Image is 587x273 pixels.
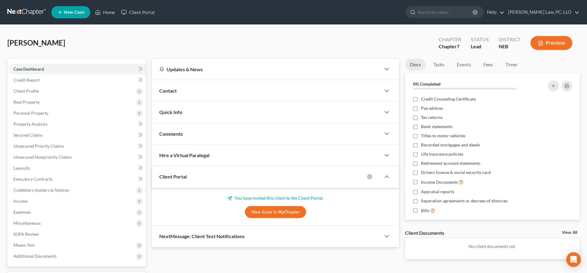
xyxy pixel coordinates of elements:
[9,119,146,130] a: Property Analysis
[421,124,452,130] span: Bank statements
[471,36,489,43] div: Status
[7,38,65,47] span: [PERSON_NAME]
[500,59,522,71] a: Timer
[13,209,31,215] span: Expenses
[421,151,463,157] span: Life insurance policies
[9,130,146,141] a: Secured Claims
[418,6,474,18] input: Search by name...
[13,132,43,138] span: Secured Claims
[562,231,577,235] a: View All
[13,165,30,171] span: Lawsuits
[9,229,146,240] a: SOFA Review
[505,7,579,18] a: [PERSON_NAME] Law, PC, LLO
[92,7,118,18] a: Home
[405,59,426,71] a: Docs
[9,64,146,75] a: Case Dashboard
[421,114,442,120] span: Tax returns
[13,154,72,160] span: Unsecured Nonpriority Claims
[421,189,454,195] span: Appraisal reports
[13,220,41,226] span: Miscellaneous
[439,43,461,50] div: Chapter
[452,59,476,71] a: Events
[13,143,64,149] span: Unsecured Priority Claims
[421,160,480,166] span: Retirement account statements
[13,253,57,259] span: Additional Documents
[421,169,491,175] span: Drivers license & social security card
[13,187,69,193] span: Codebtors Insiders & Notices
[159,174,187,179] span: Client Portal
[421,133,465,139] span: Titles to motor vehicles
[499,36,521,43] div: District
[421,142,480,148] span: Recorded mortgages and deeds
[484,7,504,18] a: Help
[159,195,392,201] p: You have invited this client to the Client Portal.
[410,243,575,249] p: No client documents yet.
[9,75,146,86] a: Credit Report
[13,176,53,182] span: Executory Contracts
[13,99,40,105] span: Real Property
[478,59,498,71] a: Fees
[405,230,444,236] div: Client Documents
[9,174,146,185] a: Executory Contracts
[9,152,146,163] a: Unsecured Nonpriority Claims
[457,43,460,49] span: 7
[64,10,84,15] span: New Case
[421,179,458,185] span: Income Documents
[159,131,183,137] span: Comments
[159,233,245,239] span: NextMessage: Client Text Notifications
[566,252,581,267] div: Open Intercom Messenger
[159,66,373,72] div: Updates & News
[428,59,449,71] a: Tasks
[13,198,28,204] span: Income
[13,231,39,237] span: SOFA Review
[439,36,461,43] div: Chapter
[13,66,44,72] span: Case Dashboard
[471,43,489,50] div: Lead
[421,198,508,204] span: Separation agreements or decrees of divorces
[421,96,476,102] span: Credit Counseling Certificate
[245,206,306,218] a: View Case in MyChapter
[9,163,146,174] a: Lawsuits
[159,88,177,94] span: Contact
[13,110,48,116] span: Personal Property
[159,109,182,115] span: Quick Info
[413,81,441,87] strong: 0% Completed
[499,43,521,50] div: NEB
[421,208,429,214] span: Bills
[13,88,39,94] span: Client Profile
[530,36,572,50] button: Preview
[421,105,443,111] span: Pay advices
[13,242,35,248] span: Means Test
[9,141,146,152] a: Unsecured Priority Claims
[159,152,209,158] span: Hire a Virtual Paralegal
[118,7,158,18] a: Client Portal
[13,77,40,83] span: Credit Report
[13,121,47,127] span: Property Analysis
